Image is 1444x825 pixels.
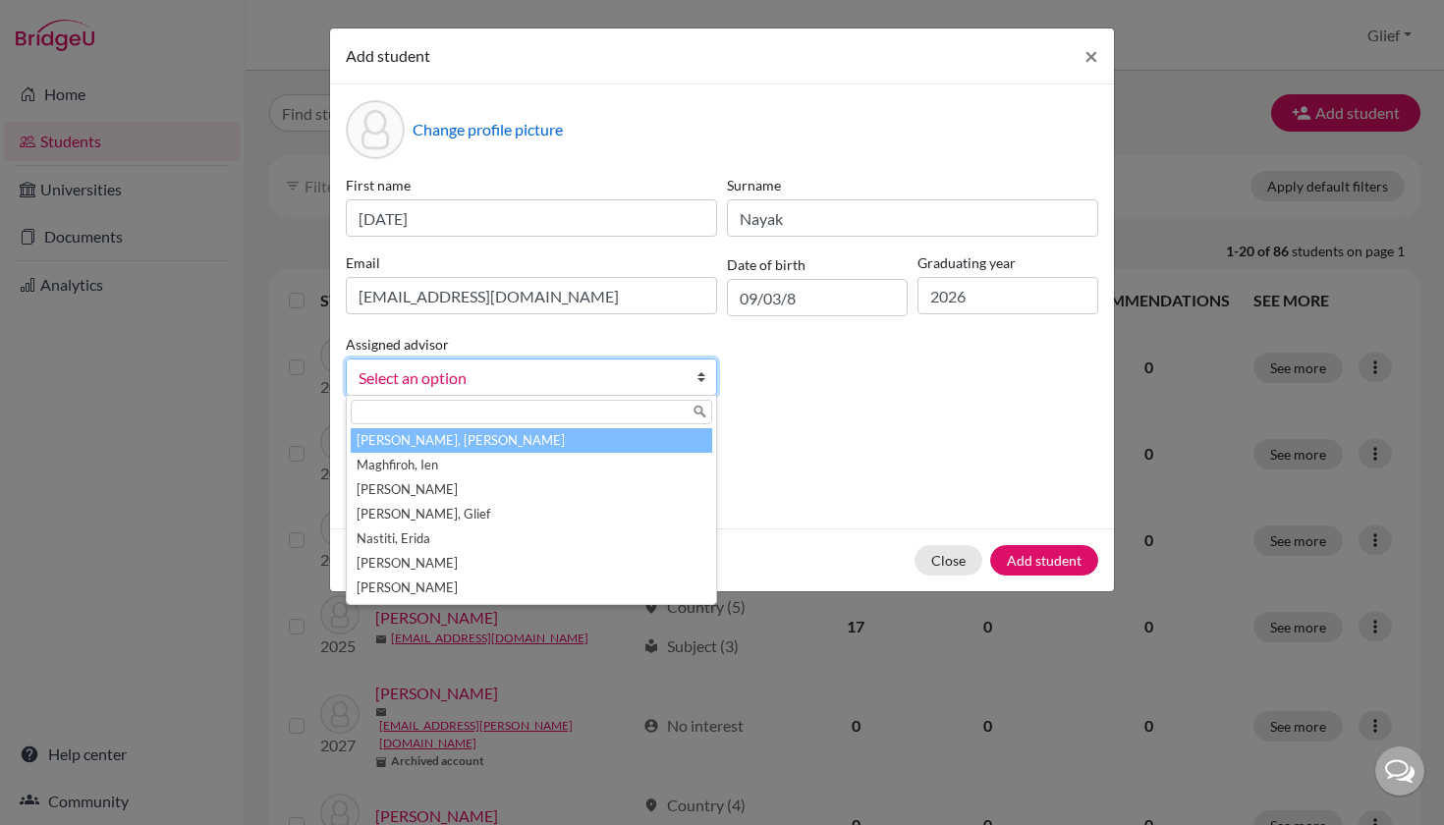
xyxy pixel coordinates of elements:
[346,427,1098,451] p: Parents
[351,551,712,576] li: [PERSON_NAME]
[346,100,405,159] div: Profile picture
[346,175,717,195] label: First name
[346,334,449,355] label: Assigned advisor
[727,254,805,275] label: Date of birth
[346,46,430,65] span: Add student
[351,502,712,526] li: [PERSON_NAME], Glief
[351,526,712,551] li: Nastiti, Erida
[359,365,679,391] span: Select an option
[915,545,982,576] button: Close
[45,14,85,31] span: Help
[727,279,908,316] input: dd/mm/yyyy
[346,252,717,273] label: Email
[351,453,712,477] li: Maghfiroh, Ien
[351,576,712,600] li: [PERSON_NAME]
[917,252,1098,273] label: Graduating year
[351,428,712,453] li: [PERSON_NAME], [PERSON_NAME]
[990,545,1098,576] button: Add student
[1084,41,1098,70] span: ×
[1069,28,1114,83] button: Close
[727,175,1098,195] label: Surname
[351,477,712,502] li: [PERSON_NAME]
